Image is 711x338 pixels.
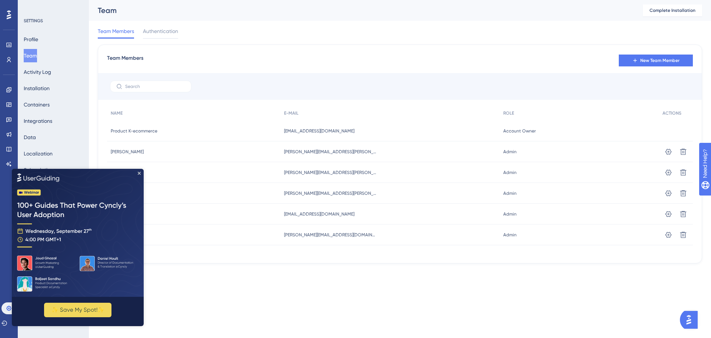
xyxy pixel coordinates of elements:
[98,5,624,16] div: Team
[503,128,536,134] span: Account Owner
[503,211,517,217] span: Admin
[24,163,53,177] button: Subscription
[284,190,377,196] span: [PERSON_NAME][EMAIL_ADDRESS][PERSON_NAME][DOMAIN_NAME]
[503,170,517,175] span: Admin
[32,134,100,148] button: ✨ Save My Spot!✨
[284,128,354,134] span: [EMAIL_ADDRESS][DOMAIN_NAME]
[17,2,46,11] span: Need Help?
[107,54,143,67] span: Team Members
[111,149,144,155] span: [PERSON_NAME]
[284,110,298,116] span: E-MAIL
[24,49,37,62] button: Team
[284,232,377,238] span: [PERSON_NAME][EMAIL_ADDRESS][DOMAIN_NAME]
[24,18,84,24] div: SETTINGS
[503,190,517,196] span: Admin
[503,110,514,116] span: ROLE
[143,27,178,36] span: Authentication
[643,4,702,16] button: Complete Installation
[503,232,517,238] span: Admin
[284,170,377,175] span: [PERSON_NAME][EMAIL_ADDRESS][PERSON_NAME][DOMAIN_NAME]
[503,149,517,155] span: Admin
[111,128,157,134] span: Product K-ecommerce
[24,114,52,128] button: Integrations
[98,27,134,36] span: Team Members
[126,3,129,6] div: Close Preview
[680,309,702,331] iframe: UserGuiding AI Assistant Launcher
[650,7,695,13] span: Complete Installation
[662,110,681,116] span: ACTIONS
[125,84,185,89] input: Search
[284,149,377,155] span: [PERSON_NAME][EMAIL_ADDRESS][PERSON_NAME][DOMAIN_NAME]
[24,65,51,79] button: Activity Log
[24,147,53,160] button: Localization
[111,110,123,116] span: NAME
[619,55,693,66] button: New Team Member
[24,33,38,46] button: Profile
[640,58,680,63] span: New Team Member
[24,131,36,144] button: Data
[284,211,354,217] span: [EMAIL_ADDRESS][DOMAIN_NAME]
[24,98,50,111] button: Containers
[24,82,50,95] button: Installation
